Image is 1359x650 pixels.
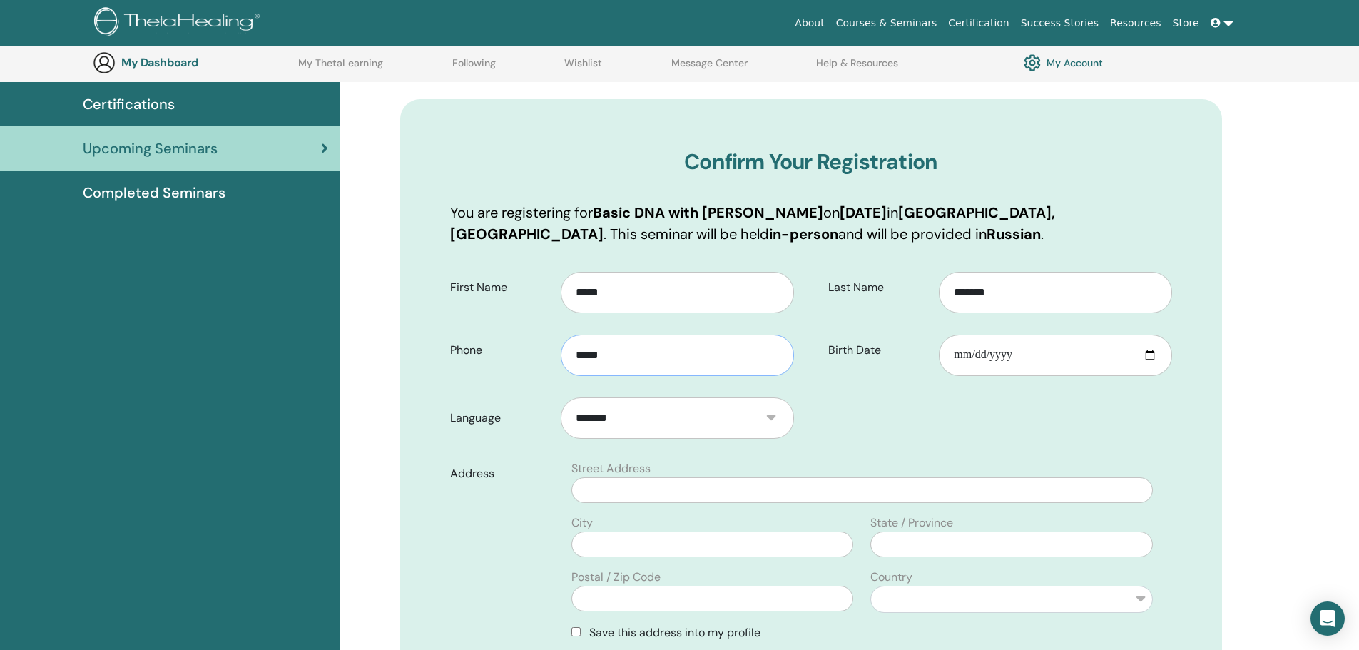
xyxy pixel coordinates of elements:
label: Address [439,460,564,487]
label: Street Address [571,460,651,477]
a: Store [1167,10,1205,36]
a: Help & Resources [816,57,898,80]
span: Upcoming Seminars [83,138,218,159]
img: logo.png [94,7,265,39]
span: Certifications [83,93,175,115]
label: Language [439,405,561,432]
b: Russian [987,225,1041,243]
a: Resources [1104,10,1167,36]
a: Message Center [671,57,748,80]
a: Following [452,57,496,80]
b: Basic DNA with [PERSON_NAME] [593,203,823,222]
b: in-person [769,225,838,243]
div: Open Intercom Messenger [1310,601,1345,636]
a: About [789,10,830,36]
span: Completed Seminars [83,182,225,203]
span: Save this address into my profile [589,625,760,640]
b: [DATE] [840,203,887,222]
a: Certification [942,10,1014,36]
img: generic-user-icon.jpg [93,51,116,74]
label: State / Province [870,514,953,532]
a: Success Stories [1015,10,1104,36]
label: City [571,514,593,532]
label: Birth Date [818,337,940,364]
label: Postal / Zip Code [571,569,661,586]
label: First Name [439,274,561,301]
label: Country [870,569,912,586]
a: Wishlist [564,57,602,80]
img: cog.svg [1024,51,1041,75]
label: Last Name [818,274,940,301]
a: My Account [1024,51,1103,75]
p: You are registering for on in . This seminar will be held and will be provided in . [450,202,1172,245]
h3: Confirm Your Registration [450,149,1172,175]
a: My ThetaLearning [298,57,383,80]
a: Courses & Seminars [830,10,943,36]
label: Phone [439,337,561,364]
h3: My Dashboard [121,56,264,69]
b: [GEOGRAPHIC_DATA], [GEOGRAPHIC_DATA] [450,203,1055,243]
